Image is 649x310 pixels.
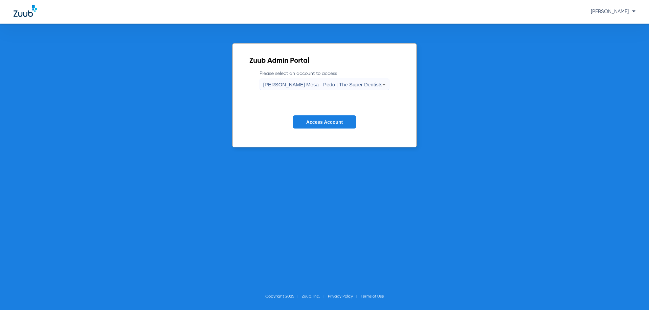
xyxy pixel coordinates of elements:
span: [PERSON_NAME] Mesa - Pedo | The Super Dentists [263,82,383,87]
span: [PERSON_NAME] [591,9,635,14]
span: Access Account [306,119,343,125]
li: Copyright 2025 [265,293,302,300]
a: Terms of Use [361,294,384,299]
li: Zuub, Inc. [302,293,328,300]
label: Please select an account to access [260,70,390,90]
img: Zuub Logo [14,5,37,17]
a: Privacy Policy [328,294,353,299]
button: Access Account [293,115,356,129]
h2: Zuub Admin Portal [249,58,400,64]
